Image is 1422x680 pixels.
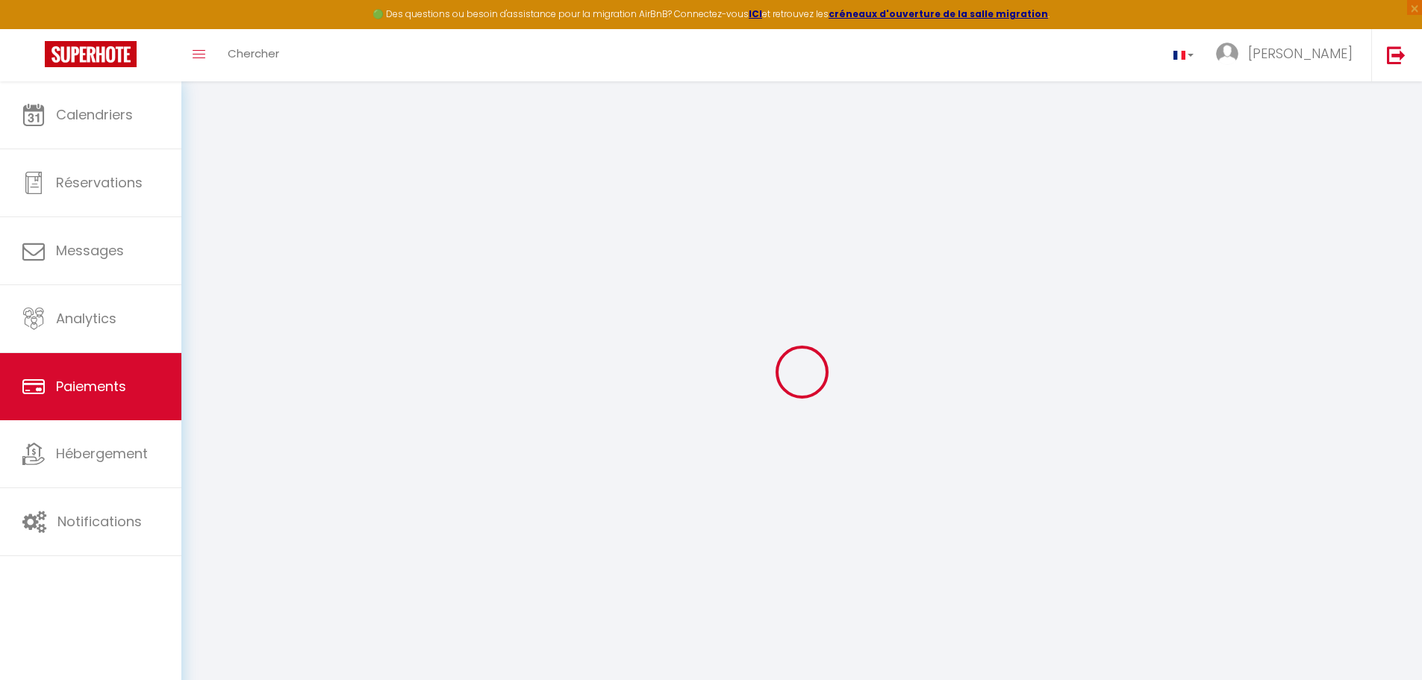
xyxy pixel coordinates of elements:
a: ... [PERSON_NAME] [1205,29,1371,81]
span: Calendriers [56,105,133,124]
span: Chercher [228,46,279,61]
span: Hébergement [56,444,148,463]
span: [PERSON_NAME] [1248,44,1353,63]
img: Super Booking [45,41,137,67]
span: Analytics [56,309,116,328]
a: Chercher [216,29,290,81]
span: Paiements [56,377,126,396]
span: Messages [56,241,124,260]
span: Notifications [57,512,142,531]
button: Ouvrir le widget de chat LiveChat [12,6,57,51]
a: ICI [749,7,762,20]
span: Réservations [56,173,143,192]
img: ... [1216,43,1238,65]
img: logout [1387,46,1406,64]
a: créneaux d'ouverture de la salle migration [829,7,1048,20]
